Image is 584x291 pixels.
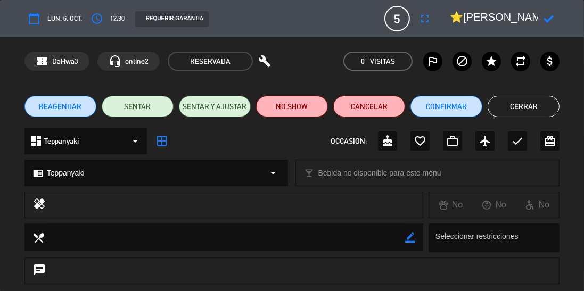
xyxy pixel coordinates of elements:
button: Cancelar [333,96,405,117]
button: REAGENDAR [24,96,96,117]
i: build [258,55,271,68]
i: chat [33,263,46,278]
i: work_outline [446,135,459,147]
i: access_time [91,12,103,25]
span: OCCASION: [331,135,367,147]
i: card_giftcard [544,135,556,147]
i: favorite_border [414,135,426,147]
i: chrome_reader_mode [33,168,43,178]
i: repeat [514,55,527,68]
em: Visitas [370,55,395,68]
button: SENTAR Y AJUSTAR [179,96,251,117]
i: airplanemode_active [479,135,491,147]
span: REAGENDAR [39,101,81,112]
i: block [456,55,468,68]
i: healing [33,197,46,212]
i: headset_mic [109,55,121,68]
span: lun. 6, oct. [47,13,82,24]
button: Cerrar [488,96,560,117]
i: arrow_drop_down [129,135,142,147]
div: REQUERIR GARANTÍA [135,11,209,27]
span: Teppanyaki [44,135,79,147]
i: fullscreen [418,12,431,25]
button: Confirmar [410,96,482,117]
i: attach_money [544,55,556,68]
div: No [516,198,559,212]
div: No [472,198,515,212]
i: border_all [155,135,168,147]
span: 12:30 [110,13,125,24]
i: border_color [405,232,415,243]
i: calendar_today [28,12,40,25]
button: SENTAR [102,96,174,117]
button: access_time [87,9,106,28]
i: star [485,55,498,68]
span: confirmation_number [36,55,48,68]
i: dashboard [30,135,43,147]
span: Teppanyaki [47,167,85,179]
i: check [511,135,524,147]
i: arrow_drop_down [267,167,279,179]
i: cake [381,135,394,147]
span: 0 [361,55,365,68]
i: local_bar [304,168,314,178]
span: RESERVADA [168,52,253,71]
span: online2 [125,55,149,68]
i: local_dining [32,231,44,243]
div: No [429,198,472,212]
span: 5 [384,6,410,31]
span: Bebida no disponible para este menú [318,167,441,179]
span: DaHwa3 [52,55,78,68]
button: fullscreen [415,9,434,28]
button: calendar_today [24,9,44,28]
i: outlined_flag [426,55,439,68]
button: NO SHOW [256,96,328,117]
